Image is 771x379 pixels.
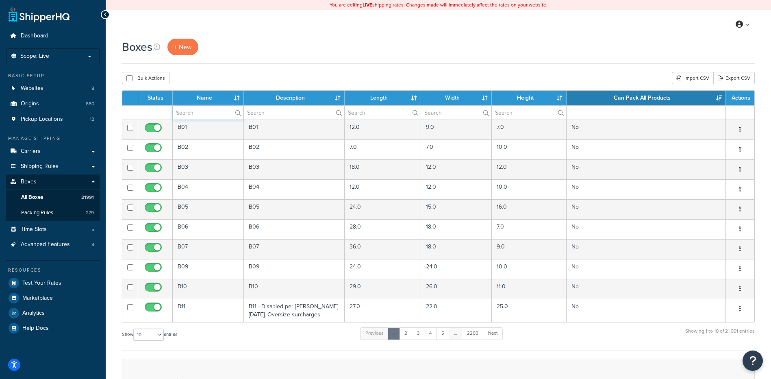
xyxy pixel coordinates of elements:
td: 10.0 [492,139,567,159]
a: 2 [399,327,413,340]
span: 12 [90,116,94,123]
td: B01 [173,120,244,139]
a: + New [167,39,198,55]
span: Marketplace [22,295,53,302]
span: Shipping Rules [21,163,59,170]
a: Next [483,327,503,340]
a: Help Docs [6,321,100,335]
td: 24.0 [345,259,421,279]
li: All Boxes [6,190,100,205]
td: 11.0 [492,279,567,299]
td: 16.0 [492,199,567,219]
span: Websites [21,85,43,92]
td: No [567,259,726,279]
span: 8 [91,85,94,92]
span: Time Slots [21,226,47,233]
span: Carriers [21,148,41,155]
li: Time Slots [6,222,100,237]
td: B01 [244,120,345,139]
a: All Boxes 21991 [6,190,100,205]
td: 12.0 [345,179,421,199]
a: Origins 860 [6,96,100,111]
span: Advanced Features [21,241,70,248]
input: Search [421,106,491,120]
td: 9.0 [421,120,491,139]
li: Boxes [6,174,100,221]
td: B09 [244,259,345,279]
span: 279 [86,209,94,216]
td: No [567,120,726,139]
td: B10 [173,279,244,299]
div: Resources [6,267,100,274]
a: Carriers [6,144,100,159]
td: 7.0 [492,120,567,139]
td: 9.0 [492,239,567,259]
a: Previous [360,327,389,340]
a: Boxes [6,174,100,189]
li: Origins [6,96,100,111]
td: 22.0 [421,299,491,322]
li: Advanced Features [6,237,100,252]
a: Dashboard [6,28,100,44]
span: Test Your Rates [22,280,61,287]
span: 21991 [81,194,94,201]
th: Height : activate to sort column ascending [492,91,567,105]
li: Test Your Rates [6,276,100,290]
td: No [567,199,726,219]
td: 18.0 [345,159,421,179]
td: 25.0 [492,299,567,322]
a: ShipperHQ Home [9,6,69,22]
li: Shipping Rules [6,159,100,174]
span: Analytics [22,310,45,317]
div: Basic Setup [6,72,100,79]
td: 10.0 [492,179,567,199]
a: Marketplace [6,291,100,305]
td: 7.0 [345,139,421,159]
h1: Boxes [122,39,152,55]
td: B06 [173,219,244,239]
td: 24.0 [421,259,491,279]
td: 26.0 [421,279,491,299]
span: Packing Rules [21,209,53,216]
td: B09 [173,259,244,279]
input: Search [345,106,421,120]
td: B04 [244,179,345,199]
a: 5 [436,327,450,340]
td: B06 [244,219,345,239]
th: Length : activate to sort column ascending [345,91,421,105]
a: Export CSV [713,72,755,84]
span: Pickup Locations [21,116,63,123]
td: 7.0 [492,219,567,239]
div: Showing 1 to 10 of 21,991 entries [685,327,755,344]
td: 36.0 [345,239,421,259]
span: Scope: Live [20,53,49,60]
a: Websites 8 [6,81,100,96]
th: Name : activate to sort column ascending [173,91,244,105]
td: 12.0 [421,179,491,199]
td: B05 [173,199,244,219]
td: B07 [173,239,244,259]
a: 2200 [462,327,484,340]
td: B02 [173,139,244,159]
span: Help Docs [22,325,49,332]
span: All Boxes [21,194,43,201]
span: Dashboard [21,33,48,39]
span: 860 [86,100,94,107]
td: B05 [244,199,345,219]
span: Origins [21,100,39,107]
label: Show entries [122,329,177,341]
td: No [567,219,726,239]
div: Manage Shipping [6,135,100,142]
th: Width : activate to sort column ascending [421,91,491,105]
td: 18.0 [421,239,491,259]
td: 28.0 [345,219,421,239]
td: 15.0 [421,199,491,219]
a: 4 [424,327,437,340]
span: 8 [91,241,94,248]
th: Description : activate to sort column ascending [244,91,345,105]
a: Analytics [6,306,100,320]
button: Bulk Actions [122,72,169,84]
